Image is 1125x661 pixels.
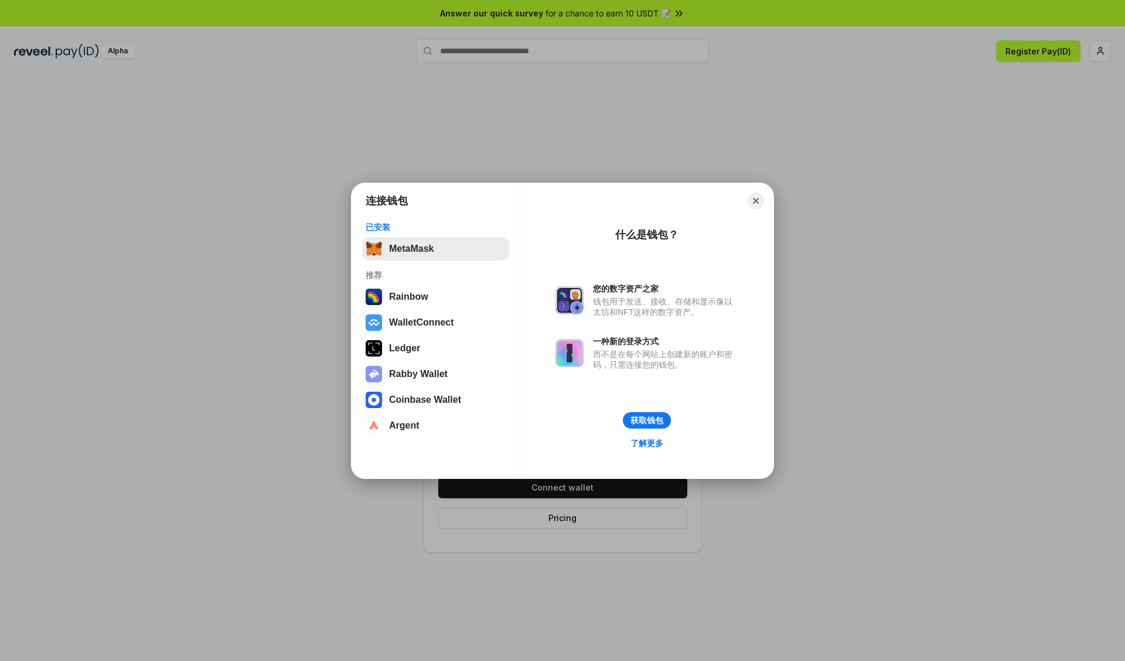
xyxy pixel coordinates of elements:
[615,228,679,242] div: 什么是钱包？
[555,286,584,314] img: svg+xml,%3Csvg%20xmlns%3D%22http%3A%2F%2Fwww.w3.org%2F2000%2Fsvg%22%20fill%3D%22none%22%20viewBox...
[362,388,509,412] button: Coinbase Wallet
[593,336,738,347] div: 一种新的登录方式
[555,339,584,367] img: svg+xml,%3Csvg%20xmlns%3D%22http%3A%2F%2Fwww.w3.org%2F2000%2Fsvg%22%20fill%3D%22none%22%20viewBox...
[623,412,671,429] button: 获取钱包
[623,436,670,451] a: 了解更多
[366,314,382,331] img: svg+xml,%3Csvg%20width%3D%2228%22%20height%3D%2228%22%20viewBox%3D%220%200%2028%2028%22%20fill%3D...
[366,194,408,208] h1: 连接钱包
[389,343,420,354] div: Ledger
[366,366,382,382] img: svg+xml,%3Csvg%20xmlns%3D%22http%3A%2F%2Fwww.w3.org%2F2000%2Fsvg%22%20fill%3D%22none%22%20viewBox...
[593,283,738,294] div: 您的数字资产之家
[366,289,382,305] img: svg+xml,%3Csvg%20width%3D%22120%22%20height%3D%22120%22%20viewBox%3D%220%200%20120%20120%22%20fil...
[362,285,509,309] button: Rainbow
[593,349,738,370] div: 而不是在每个网站上创建新的账户和密码，只需连接您的钱包。
[362,237,509,261] button: MetaMask
[748,193,764,209] button: Close
[389,244,434,254] div: MetaMask
[630,415,663,426] div: 获取钱包
[366,340,382,357] img: svg+xml,%3Csvg%20xmlns%3D%22http%3A%2F%2Fwww.w3.org%2F2000%2Fsvg%22%20width%3D%2228%22%20height%3...
[366,270,506,280] div: 推荐
[389,420,420,431] div: Argent
[366,222,506,232] div: 已安装
[389,369,448,379] div: Rabby Wallet
[366,417,382,434] img: svg+xml,%3Csvg%20width%3D%2228%22%20height%3D%2228%22%20viewBox%3D%220%200%2028%2028%22%20fill%3D...
[362,414,509,437] button: Argent
[366,241,382,257] img: svg+xml,%3Csvg%20fill%3D%22none%22%20height%3D%2233%22%20viewBox%3D%220%200%2035%2033%22%20width%...
[389,395,461,405] div: Coinbase Wallet
[362,362,509,386] button: Rabby Wallet
[362,337,509,360] button: Ledger
[593,296,738,317] div: 钱包用于发送、接收、存储和显示像以太坊和NFT这样的数字资产。
[389,317,454,328] div: WalletConnect
[366,392,382,408] img: svg+xml,%3Csvg%20width%3D%2228%22%20height%3D%2228%22%20viewBox%3D%220%200%2028%2028%22%20fill%3D...
[362,311,509,334] button: WalletConnect
[389,292,428,302] div: Rainbow
[630,438,663,448] div: 了解更多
